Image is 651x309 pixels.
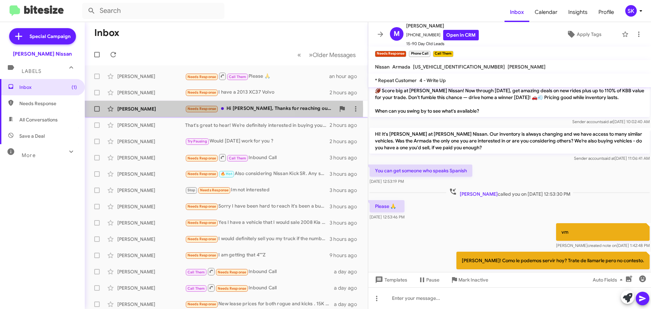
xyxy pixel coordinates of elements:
div: a day ago [334,268,362,275]
span: Sender account [DATE] 11:06:41 AM [574,156,650,161]
span: Needs Response [19,100,77,107]
button: Mark Inactive [445,274,494,286]
a: Open in CRM [443,30,479,40]
button: Next [305,48,360,62]
div: [PERSON_NAME] [117,105,185,112]
div: 2 hours ago [330,89,362,96]
a: Calendar [529,2,563,22]
span: Needs Response [188,107,216,111]
span: created note on [588,271,617,276]
div: 3 hours ago [330,219,362,226]
span: [PERSON_NAME] [460,191,498,197]
div: 3 hours ago [330,187,362,194]
span: » [309,51,313,59]
span: Inbox [19,84,77,91]
span: All Conversations [19,116,58,123]
div: Would [DATE] work for you ? [185,137,330,145]
div: 3 hours ago [330,154,362,161]
span: 🔥 Hot [221,172,232,176]
div: Inbound Call [185,267,334,276]
p: Please 🙏 [370,200,405,212]
a: Special Campaign [9,28,76,44]
small: Phone Call [409,51,430,57]
span: Needs Response [188,220,216,225]
span: Try Pausing [188,139,207,143]
span: said at [601,119,613,124]
span: Needs Response [188,75,216,79]
div: 3 hours ago [330,236,362,243]
span: (1) [72,84,77,91]
div: New lease prices for both rogue and kicks . 15K miles, $2500 down out the door price. [185,300,334,308]
span: Auto Fields [593,274,625,286]
div: 3 hours ago [330,203,362,210]
button: Apply Tags [549,28,618,40]
span: Needs Response [188,237,216,241]
span: Call Them [188,286,205,291]
span: M [394,28,400,39]
span: Call Them [229,75,246,79]
div: 2 hours ago [330,122,362,129]
span: Needs Response [200,188,229,192]
span: [DATE] 12:53:46 PM [370,214,405,219]
span: 15-90 Day Old Leads [406,40,479,47]
div: 2 hours ago [330,138,362,145]
p: vm [556,223,650,241]
span: [PERSON_NAME] [406,22,479,30]
div: Please 🙏 [185,72,329,80]
div: [PERSON_NAME] [117,268,185,275]
div: [PERSON_NAME] [117,301,185,308]
button: Previous [293,48,305,62]
input: Search [82,3,224,19]
span: [PERSON_NAME] [DATE] 1:43:41 PM [557,271,650,276]
span: More [22,152,36,158]
div: SK [625,5,637,17]
div: a day ago [334,285,362,291]
span: called you on [DATE] 12:53:30 PM [446,188,573,197]
button: Templates [368,274,413,286]
div: Also considering Nissan Kick SR. Any specials? [185,170,330,178]
div: Inbound Call [185,153,330,162]
div: I would definitely sell you my truck if the numbers make sense. [185,235,330,243]
span: Pause [426,274,439,286]
div: [PERSON_NAME] [117,122,185,129]
span: Stop [188,188,196,192]
button: SK [619,5,644,17]
span: Sender account [DATE] 10:02:40 AM [572,119,650,124]
span: Call Them [229,156,246,160]
span: Labels [22,68,41,74]
span: [DATE] 12:53:19 PM [370,179,404,184]
a: Profile [593,2,619,22]
a: Inbox [505,2,529,22]
div: 3 hours ago [330,171,362,177]
div: a day ago [334,301,362,308]
div: [PERSON_NAME] [117,203,185,210]
div: [PERSON_NAME] [117,236,185,243]
span: Needs Response [188,90,216,95]
span: « [297,51,301,59]
div: [PERSON_NAME] [117,219,185,226]
span: [US_VEHICLE_IDENTIFICATION_NUMBER] [413,64,505,70]
div: I have a 2013 XC37 Volvo [185,89,330,96]
span: Needs Response [188,204,216,209]
div: [PERSON_NAME] [117,89,185,96]
nav: Page navigation example [294,48,360,62]
span: Needs Response [218,270,246,274]
a: Insights [563,2,593,22]
span: Nissan [375,64,390,70]
p: You can get someone who speaks Spanish [370,165,472,177]
div: [PERSON_NAME] [117,252,185,259]
p: [PERSON_NAME]! Como le podemos servir hoy? Trate de llamarle pero no contesto. [456,252,650,269]
button: Pause [413,274,445,286]
span: Older Messages [313,51,356,59]
span: [PHONE_NUMBER] [406,30,479,40]
span: Special Campaign [29,33,71,40]
span: * Repeat Customer [375,77,417,83]
span: Armada [392,64,410,70]
span: 4 - Write Up [419,77,446,83]
div: I am getting that 4""Z [185,251,330,259]
div: Sorry I have been hard to reach it's been a busy work month [185,202,330,210]
span: Needs Response [188,172,216,176]
small: Call Them [433,51,453,57]
span: Needs Response [188,156,216,160]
